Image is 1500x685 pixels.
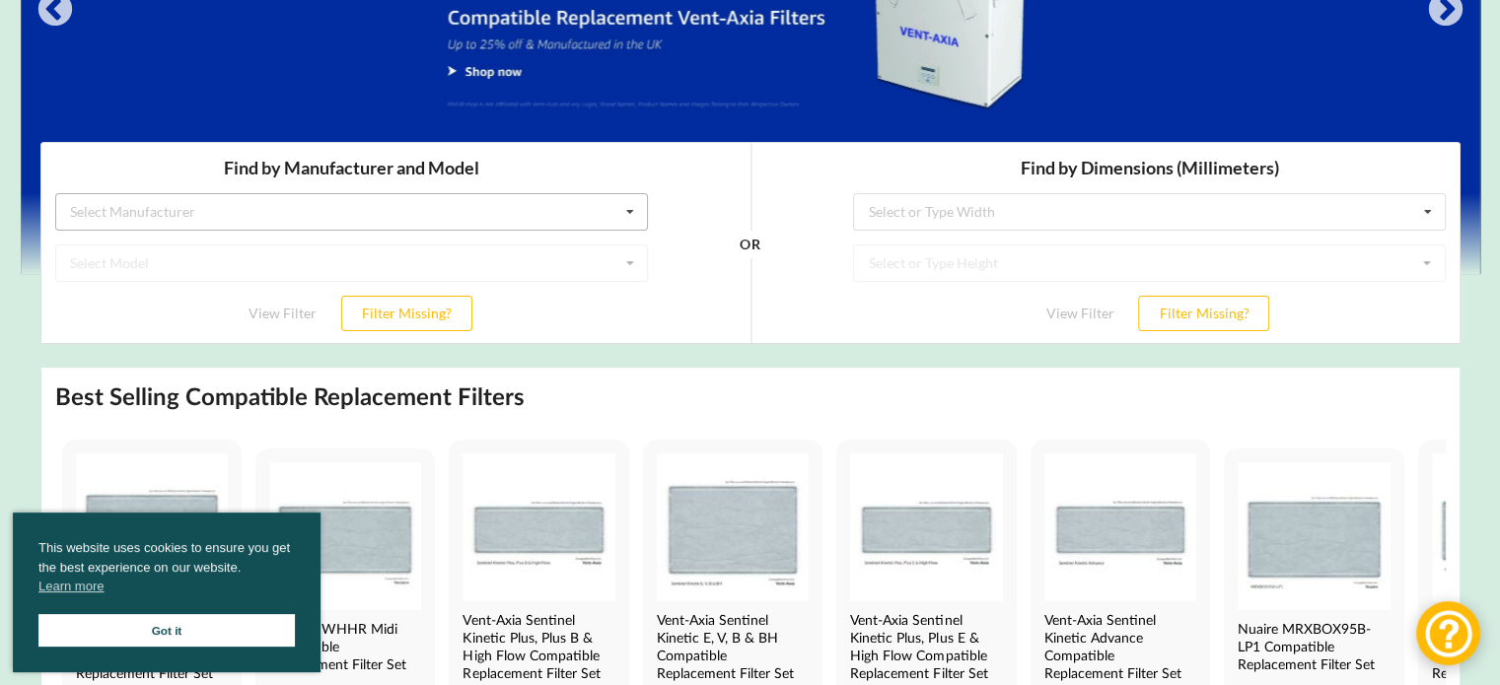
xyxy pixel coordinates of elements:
h4: Vent-Axia Sentinel Kinetic Plus, Plus E & High Flow Compatible Replacement Filter Set [850,611,998,682]
button: Filter Missing? [301,154,432,189]
img: Vent-Axia Sentinel Kinetic Plus E & High Flow Compatible MVHR Filter Replacement Set from MVHR.shop [850,453,1002,601]
a: Got it cookie [38,614,295,647]
h4: Vectaire WHHR Midi Compatible Replacement Filter Set [269,620,417,673]
img: Nuaire MRXBOX95-WM2 Compatible MVHR Filter Replacement Set from MVHR.shop [76,453,228,601]
div: OR [699,103,720,204]
h4: Nuaire MRXBOX95B-LP1 Compatible Replacement Filter Set [1238,620,1386,673]
h3: Find by Manufacturer and Model [15,15,607,37]
img: Vectaire WHHR Midi Compatible MVHR Filter Replacement Set from MVHR.shop [269,462,421,610]
button: Filter Missing? [1098,154,1229,189]
a: cookies - Learn more [38,577,104,596]
img: Vent-Axia Sentinel Kinetic Advance Compatible MVHR Filter Replacement Set from MVHR.shop [1044,453,1196,601]
span: This website uses cookies to ensure you get the best experience on our website. [38,538,295,601]
div: cookieconsent [13,513,321,672]
div: Select Manufacturer [30,63,155,77]
h2: Best Selling Compatible Replacement Filters [55,381,525,412]
h3: Find by Dimensions (Millimeters) [813,15,1405,37]
img: Nuaire MRXBOX95B-LP1 Compatible MVHR Filter Replacement Set from MVHR.shop [1238,462,1390,610]
h4: Vent-Axia Sentinel Kinetic Advance Compatible Replacement Filter Set [1044,611,1192,682]
h4: Vent-Axia Sentinel Kinetic E, V, B & BH Compatible Replacement Filter Set [657,611,805,682]
h4: Vent-Axia Sentinel Kinetic Plus, Plus B & High Flow Compatible Replacement Filter Set [463,611,610,682]
img: Vent-Axia Sentinel Kinetic Plus, Plus B & High Flow Compatible MVHR Filter Replacement Set from M... [463,453,614,601]
div: Select or Type Width [828,63,955,77]
img: Vent-Axia Sentinel Kinetic E, V, B & BH Compatible MVHR Filter Replacement Set from MVHR.shop [657,453,809,601]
